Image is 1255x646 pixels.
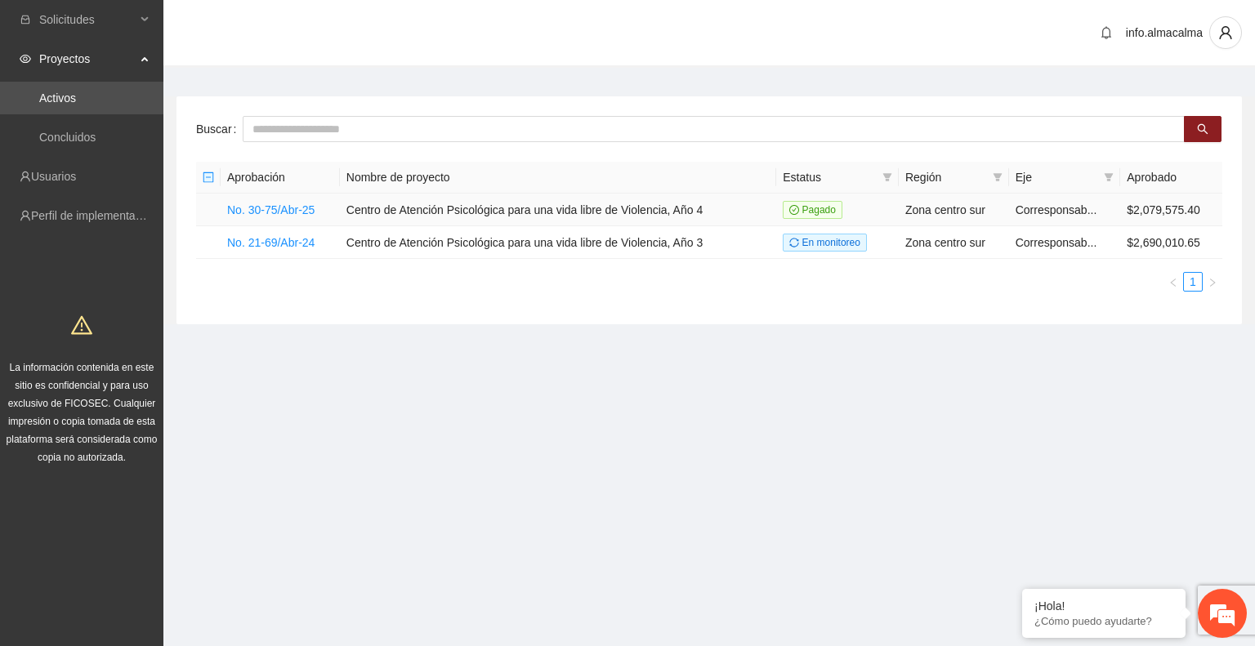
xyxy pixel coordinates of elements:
li: 1 [1183,272,1203,292]
span: sync [789,238,799,247]
th: Nombre de proyecto [340,162,776,194]
div: ¡Hola! [1034,599,1173,613]
span: inbox [20,14,31,25]
li: Previous Page [1163,272,1183,292]
a: No. 30-75/Abr-25 [227,203,315,216]
span: filter [989,165,1006,189]
span: right [1208,278,1217,287]
span: Eje [1016,168,1098,186]
span: filter [882,172,892,182]
span: check-circle [789,205,799,215]
span: La información contenida en este sitio es confidencial y para uso exclusivo de FICOSEC. Cualquier... [7,362,158,463]
span: Estatus [783,168,876,186]
button: bell [1093,20,1119,46]
a: No. 21-69/Abr-24 [227,236,315,249]
span: filter [993,172,1003,182]
span: filter [1101,165,1117,189]
span: Corresponsab... [1016,236,1097,249]
button: right [1203,272,1222,292]
label: Buscar [196,116,243,142]
span: Región [905,168,986,186]
span: Proyectos [39,42,136,75]
span: minus-square [203,172,214,183]
td: Zona centro sur [899,194,1009,226]
td: Centro de Atención Psicológica para una vida libre de Violencia, Año 4 [340,194,776,226]
a: Concluidos [39,131,96,144]
button: user [1209,16,1242,49]
td: Centro de Atención Psicológica para una vida libre de Violencia, Año 3 [340,226,776,259]
span: Solicitudes [39,3,136,36]
button: search [1184,116,1222,142]
td: $2,079,575.40 [1120,194,1222,226]
td: $2,690,010.65 [1120,226,1222,259]
span: En monitoreo [783,234,867,252]
span: warning [71,314,92,336]
span: Pagado [783,201,842,219]
li: Next Page [1203,272,1222,292]
th: Aprobado [1120,162,1222,194]
p: ¿Cómo puedo ayudarte? [1034,615,1173,627]
td: Zona centro sur [899,226,1009,259]
span: user [1210,25,1241,40]
th: Aprobación [221,162,340,194]
a: Activos [39,91,76,105]
span: eye [20,53,31,65]
span: search [1197,123,1208,136]
span: left [1168,278,1178,287]
a: Perfil de implementadora [31,209,159,222]
span: Corresponsab... [1016,203,1097,216]
span: bell [1094,26,1119,39]
button: left [1163,272,1183,292]
span: info.almacalma [1126,26,1203,39]
span: filter [879,165,895,189]
a: Usuarios [31,170,76,183]
span: filter [1104,172,1114,182]
a: 1 [1184,273,1202,291]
